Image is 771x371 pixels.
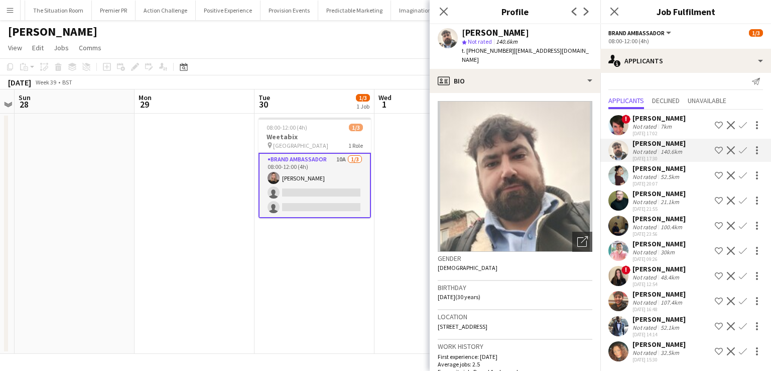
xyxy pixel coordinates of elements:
div: [DATE] 23:56 [632,231,686,237]
div: [DATE] 21:55 [632,206,686,212]
span: Not rated [468,38,492,45]
p: First experience: [DATE] [438,353,592,360]
button: Positive Experience [196,1,261,20]
span: [DATE] (30 years) [438,293,480,301]
div: [PERSON_NAME] [632,239,686,248]
div: Not rated [632,273,659,281]
img: Crew avatar or photo [438,101,592,252]
div: 52.5km [659,173,681,180]
div: [PERSON_NAME] [632,264,686,273]
app-job-card: 08:00-12:00 (4h)1/3Weetabix [GEOGRAPHIC_DATA]1 RoleBrand Ambassador10A1/308:00-12:00 (4h)[PERSON_... [259,118,371,218]
div: Not rated [632,173,659,180]
div: 100.4km [659,223,684,231]
div: 107.4km [659,299,684,306]
div: [PERSON_NAME] [632,164,686,173]
div: 30km [659,248,677,256]
div: [DATE] [8,77,31,87]
div: [PERSON_NAME] [632,290,686,299]
h3: Birthday [438,283,592,292]
span: View [8,43,22,52]
h1: [PERSON_NAME] [8,24,97,39]
div: 21.1km [659,198,681,206]
div: [DATE] 17:02 [632,130,686,137]
button: Action Challenge [136,1,196,20]
h3: Work history [438,342,592,351]
div: BST [62,78,72,86]
div: [PERSON_NAME] [632,214,686,223]
span: | [EMAIL_ADDRESS][DOMAIN_NAME] [462,47,589,63]
span: Mon [139,93,152,102]
span: ! [621,115,630,124]
button: The Situation Room [25,1,92,20]
div: 52.1km [659,324,681,331]
div: [DATE] 12:54 [632,281,686,288]
span: [STREET_ADDRESS] [438,323,487,330]
span: Brand Ambassador [608,29,665,37]
span: Wed [378,93,392,102]
a: Edit [28,41,48,54]
div: [PERSON_NAME] [462,28,529,37]
div: [DATE] 09:26 [632,256,686,262]
div: Open photos pop-in [572,232,592,252]
button: Premier PR [92,1,136,20]
button: Brand Ambassador [608,29,673,37]
div: 140.6km [659,148,684,155]
div: [DATE] 14:14 [632,331,686,338]
span: Week 39 [33,78,58,86]
span: 1 [377,99,392,110]
span: Comms [79,43,101,52]
span: 28 [17,99,31,110]
div: Applicants [600,49,771,73]
button: Imagination [391,1,440,20]
div: [DATE] 17:30 [632,155,686,162]
a: Jobs [50,41,73,54]
span: 140.6km [494,38,520,45]
div: 32.5km [659,349,681,356]
div: 08:00-12:00 (4h) [608,37,763,45]
div: Not rated [632,148,659,155]
span: ! [621,265,630,274]
div: [PERSON_NAME] [632,139,686,148]
div: Bio [430,69,600,93]
span: Declined [652,97,680,104]
span: Unavailable [688,97,726,104]
span: 29 [137,99,152,110]
h3: Gender [438,254,592,263]
div: Not rated [632,324,659,331]
div: Not rated [632,248,659,256]
h3: Location [438,312,592,321]
div: [DATE] 20:07 [632,180,686,187]
span: 1/3 [356,94,370,102]
button: Predictable Marketing [318,1,391,20]
a: View [4,41,26,54]
div: Not rated [632,349,659,356]
div: [PERSON_NAME] [632,315,686,324]
span: Sun [19,93,31,102]
div: [PERSON_NAME] [632,114,686,123]
span: 30 [257,99,270,110]
a: Comms [75,41,105,54]
span: Edit [32,43,44,52]
span: Tue [259,93,270,102]
span: 1/3 [749,29,763,37]
div: Not rated [632,198,659,206]
span: t. [PHONE_NUMBER] [462,47,514,54]
app-card-role: Brand Ambassador10A1/308:00-12:00 (4h)[PERSON_NAME] [259,153,371,218]
div: Not rated [632,123,659,130]
div: [DATE] 15:30 [632,356,686,363]
button: Provision Events [261,1,318,20]
span: Jobs [54,43,69,52]
div: Not rated [632,223,659,231]
span: [DEMOGRAPHIC_DATA] [438,264,497,271]
div: [PERSON_NAME] [632,189,686,198]
p: Average jobs: 2.5 [438,360,592,368]
div: Not rated [632,299,659,306]
span: 08:00-12:00 (4h) [267,124,307,131]
div: 1 Job [356,103,369,110]
span: 1/3 [349,124,363,131]
div: [PERSON_NAME] [632,340,686,349]
div: [DATE] 16:48 [632,306,686,313]
span: 1 Role [348,142,363,149]
h3: Weetabix [259,132,371,141]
